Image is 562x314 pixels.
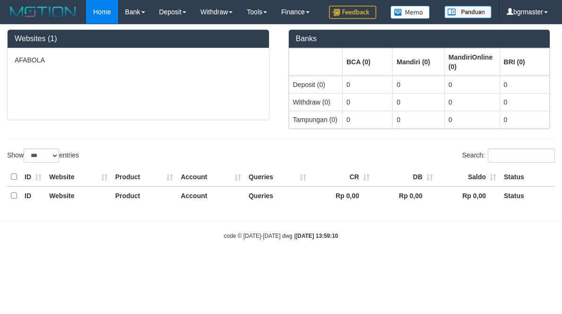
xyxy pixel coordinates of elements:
[21,186,45,205] th: ID
[393,93,445,111] td: 0
[310,186,373,205] th: Rp 0,00
[245,168,310,186] th: Queries
[437,186,500,205] th: Rp 0,00
[289,111,342,128] td: Tampungan (0)
[393,111,445,128] td: 0
[342,76,392,94] td: 0
[444,111,500,128] td: 0
[393,76,445,94] td: 0
[500,76,549,94] td: 0
[289,93,342,111] td: Withdraw (0)
[342,111,392,128] td: 0
[45,186,112,205] th: Website
[177,168,245,186] th: Account
[444,48,500,76] th: Group: activate to sort column ascending
[177,186,245,205] th: Account
[7,148,79,163] label: Show entries
[373,168,437,186] th: DB
[296,35,543,43] h3: Banks
[112,168,177,186] th: Product
[112,186,177,205] th: Product
[342,93,392,111] td: 0
[224,233,338,239] small: code © [DATE]-[DATE] dwg |
[7,5,79,19] img: MOTION_logo.png
[24,148,59,163] select: Showentries
[15,55,262,65] p: AFABOLA
[500,186,555,205] th: Status
[373,186,437,205] th: Rp 0,00
[444,76,500,94] td: 0
[393,48,445,76] th: Group: activate to sort column ascending
[329,6,376,19] img: Feedback.jpg
[462,148,555,163] label: Search:
[500,111,549,128] td: 0
[488,148,555,163] input: Search:
[444,6,492,18] img: panduan.png
[437,168,500,186] th: Saldo
[500,168,555,186] th: Status
[21,168,45,186] th: ID
[45,168,112,186] th: Website
[289,48,342,76] th: Group: activate to sort column ascending
[245,186,310,205] th: Queries
[310,168,373,186] th: CR
[289,76,342,94] td: Deposit (0)
[390,6,430,19] img: Button%20Memo.svg
[500,93,549,111] td: 0
[295,233,338,239] strong: [DATE] 13:59:10
[500,48,549,76] th: Group: activate to sort column ascending
[342,48,392,76] th: Group: activate to sort column ascending
[444,93,500,111] td: 0
[15,35,262,43] h3: Websites (1)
